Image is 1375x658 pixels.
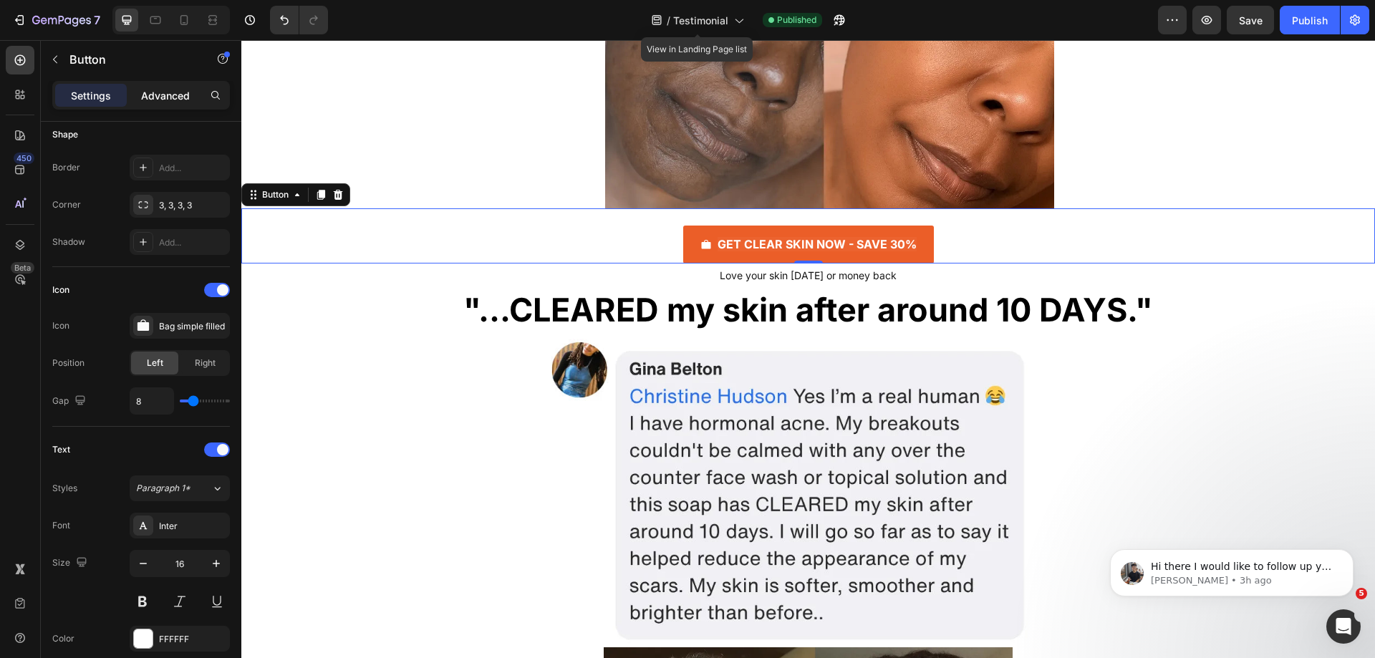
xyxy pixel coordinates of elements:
[130,475,230,501] button: Paragraph 1*
[195,357,216,369] span: Right
[241,40,1375,658] iframe: To enrich screen reader interactions, please activate Accessibility in Grammarly extension settings
[159,633,226,646] div: FFFFFF
[777,14,816,26] span: Published
[1089,519,1375,619] iframe: Intercom notifications message
[71,88,111,103] p: Settings
[301,291,834,607] img: gempages_569934698445275975-926d3909-4616-4ffa-9b19-4051af75693e.jpg
[69,51,191,68] p: Button
[52,443,70,456] div: Text
[1239,14,1263,26] span: Save
[52,236,85,248] div: Shadow
[159,199,226,212] div: 3, 3, 3, 3
[147,357,163,369] span: Left
[52,392,89,411] div: Gap
[442,185,693,223] button: <p><span style="background-color:rgba(255,251,255,0.03);color:#FFFFFF;font-size:16px;"><strong>GE...
[14,153,34,164] div: 450
[18,148,50,161] div: Button
[52,632,74,645] div: Color
[94,11,100,29] p: 7
[270,6,328,34] div: Undo/Redo
[52,319,69,332] div: Icon
[52,553,90,573] div: Size
[141,88,190,103] p: Advanced
[1292,13,1328,28] div: Publish
[52,198,81,211] div: Corner
[52,128,78,141] div: Shape
[1280,6,1340,34] button: Publish
[159,162,226,175] div: Add...
[6,6,107,34] button: 7
[159,520,226,533] div: Inter
[1227,6,1274,34] button: Save
[476,197,675,211] strong: GET CLEAR SKIN NOW - SAVE 30%
[1356,588,1367,599] span: 5
[52,357,85,369] div: Position
[673,13,728,28] span: Testimonial
[222,250,912,289] strong: "...CLEARED my skin after around 10 DAYS."
[11,262,34,274] div: Beta
[52,519,70,532] div: Font
[136,482,190,495] span: Paragraph 1*
[159,236,226,249] div: Add...
[1326,609,1361,644] iframe: Intercom live chat
[52,284,69,296] div: Icon
[478,229,655,241] span: Love your skin [DATE] or money back
[159,320,226,333] div: Bag simple filled
[667,13,670,28] span: /
[52,482,77,495] div: Styles
[52,161,80,174] div: Border
[130,388,173,414] input: Auto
